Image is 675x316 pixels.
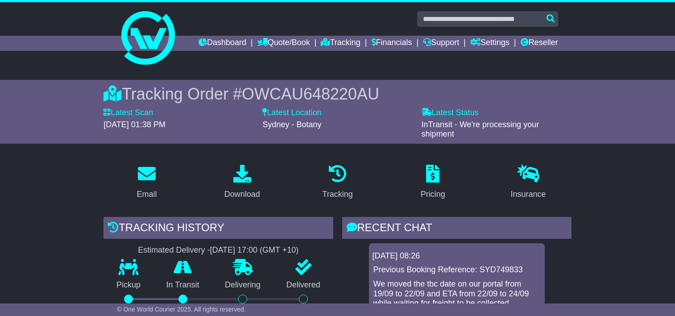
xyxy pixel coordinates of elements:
[153,280,212,290] p: In Transit
[137,188,157,200] div: Email
[423,36,459,51] a: Support
[421,188,445,200] div: Pricing
[422,120,539,139] span: InTransit - We're processing your shipment
[219,162,266,204] a: Download
[321,36,360,51] a: Tracking
[131,162,163,204] a: Email
[470,36,509,51] a: Settings
[224,188,260,200] div: Download
[521,36,558,51] a: Reseller
[104,108,153,118] label: Latest Scan
[422,108,479,118] label: Latest Status
[212,280,273,290] p: Delivering
[322,188,352,200] div: Tracking
[199,36,246,51] a: Dashboard
[257,36,310,51] a: Quote/Book
[373,279,540,308] p: We moved the tbc date on our portal from 19/09 to 22/09 and ETA from 22/09 to 24/09 while waiting...
[273,280,333,290] p: Delivered
[104,84,571,104] div: Tracking Order #
[104,120,166,129] span: [DATE] 01:38 PM
[104,280,153,290] p: Pickup
[262,120,321,129] span: Sydney - Botany
[262,108,321,118] label: Latest Location
[210,245,298,255] div: [DATE] 17:00 (GMT +10)
[373,251,541,261] div: [DATE] 08:26
[373,265,540,275] p: Previous Booking Reference: SYD749833
[372,36,412,51] a: Financials
[117,306,246,313] span: © One World Courier 2025. All rights reserved.
[415,162,451,204] a: Pricing
[342,217,571,241] div: RECENT CHAT
[104,245,333,255] div: Estimated Delivery -
[316,162,358,204] a: Tracking
[505,162,551,204] a: Insurance
[104,217,333,241] div: Tracking history
[510,188,546,200] div: Insurance
[242,85,379,103] span: OWCAU648220AU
